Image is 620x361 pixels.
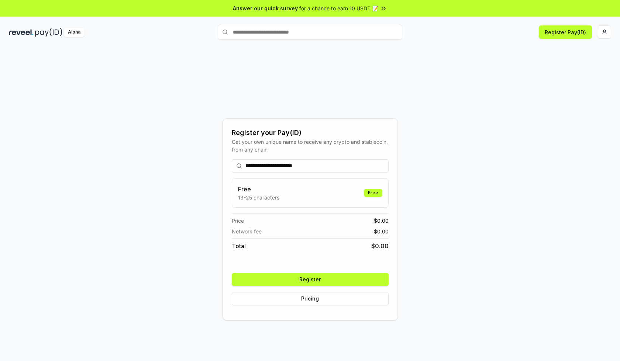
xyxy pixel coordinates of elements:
span: Total [232,242,246,250]
div: Alpha [64,28,85,37]
span: Price [232,217,244,225]
p: 13-25 characters [238,194,279,201]
div: Free [364,189,382,197]
span: Answer our quick survey [233,4,298,12]
img: reveel_dark [9,28,34,37]
span: $ 0.00 [371,242,389,250]
span: Network fee [232,228,262,235]
span: for a chance to earn 10 USDT 📝 [299,4,378,12]
span: $ 0.00 [374,217,389,225]
div: Get your own unique name to receive any crypto and stablecoin, from any chain [232,138,389,153]
button: Register [232,273,389,286]
button: Pricing [232,292,389,305]
h3: Free [238,185,279,194]
img: pay_id [35,28,62,37]
div: Register your Pay(ID) [232,128,389,138]
button: Register Pay(ID) [539,25,592,39]
span: $ 0.00 [374,228,389,235]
